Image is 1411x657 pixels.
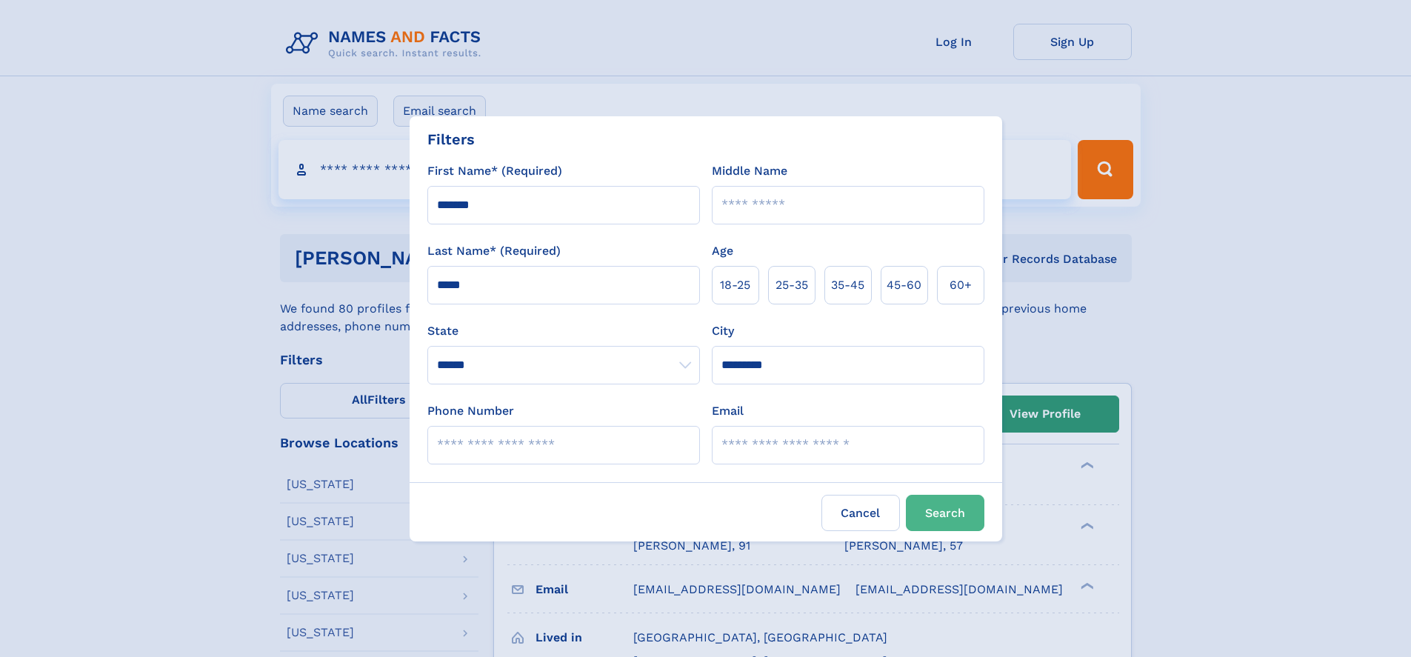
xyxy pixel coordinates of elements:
[712,242,733,260] label: Age
[427,242,561,260] label: Last Name* (Required)
[427,322,700,340] label: State
[906,495,984,531] button: Search
[712,162,787,180] label: Middle Name
[950,276,972,294] span: 60+
[427,402,514,420] label: Phone Number
[821,495,900,531] label: Cancel
[427,128,475,150] div: Filters
[775,276,808,294] span: 25‑35
[427,162,562,180] label: First Name* (Required)
[720,276,750,294] span: 18‑25
[712,402,744,420] label: Email
[887,276,921,294] span: 45‑60
[712,322,734,340] label: City
[831,276,864,294] span: 35‑45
